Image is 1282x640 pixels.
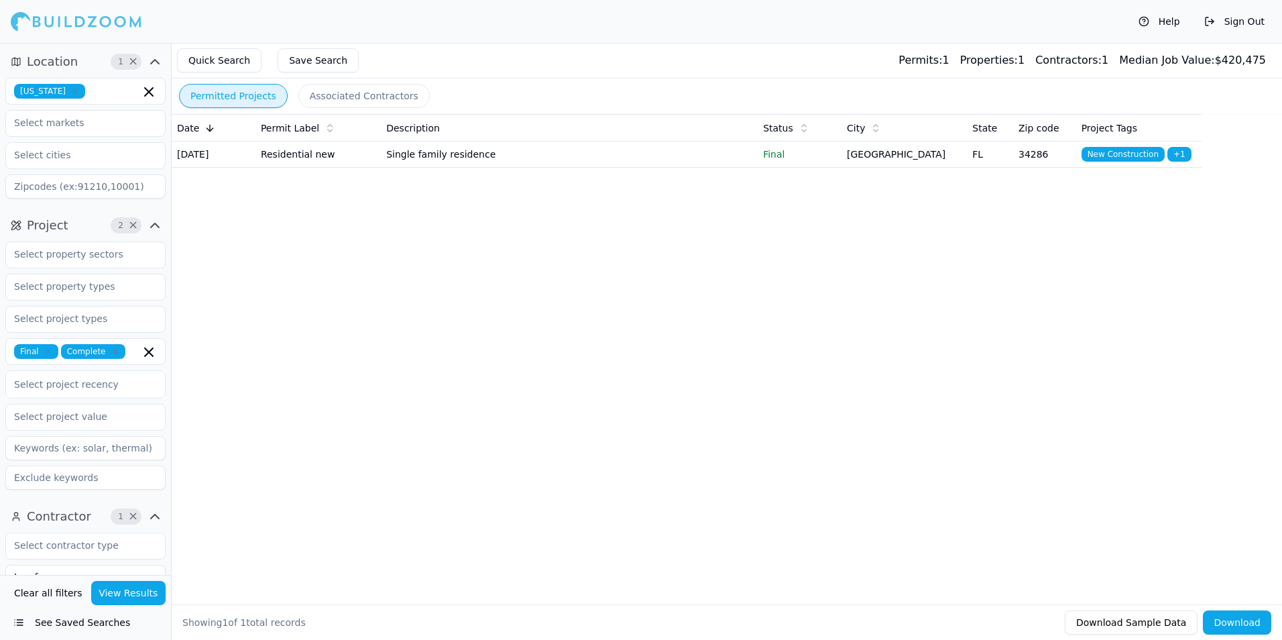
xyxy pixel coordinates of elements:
[298,84,430,108] button: Associated Contractors
[182,616,306,629] div: Showing of total records
[177,48,261,72] button: Quick Search
[255,142,381,168] td: Residential new
[5,215,166,236] button: Project2Clear Project filters
[5,565,166,589] input: Business name
[6,111,148,135] input: Select markets
[1132,11,1187,32] button: Help
[6,533,148,557] input: Select contractor type
[114,219,127,232] span: 2
[27,52,78,71] span: Location
[11,581,86,605] button: Clear all filters
[1198,11,1271,32] button: Sign Out
[6,307,148,331] input: Select project types
[6,405,148,429] input: Select project value
[381,142,758,168] td: Single family residence
[5,51,166,72] button: Location1Clear Location filters
[128,58,138,65] span: Clear Location filters
[763,121,793,135] span: Status
[960,54,1018,66] span: Properties:
[5,436,166,460] input: Keywords (ex: solar, thermal)
[91,581,166,605] button: View Results
[6,143,148,167] input: Select cities
[27,216,68,235] span: Project
[5,174,166,199] input: Zipcodes (ex:91210,10001)
[841,142,967,168] td: [GEOGRAPHIC_DATA]
[114,510,127,523] span: 1
[5,610,166,635] button: See Saved Searches
[847,121,865,135] span: City
[5,466,166,490] input: Exclude keywords
[960,52,1025,68] div: 1
[6,242,148,266] input: Select property sectors
[172,142,255,168] td: [DATE]
[386,121,440,135] span: Description
[972,121,997,135] span: State
[261,121,319,135] span: Permit Label
[128,222,138,229] span: Clear Project filters
[61,344,125,359] span: Complete
[1119,54,1214,66] span: Median Job Value:
[1082,121,1137,135] span: Project Tags
[1018,121,1059,135] span: Zip code
[1119,52,1266,68] div: $ 420,475
[14,344,58,359] span: Final
[222,617,228,628] span: 1
[278,48,359,72] button: Save Search
[1203,610,1271,635] button: Download
[177,121,199,135] span: Date
[967,142,1013,168] td: FL
[1082,147,1165,162] span: New Construction
[6,274,148,299] input: Select property types
[114,55,127,68] span: 1
[27,507,91,526] span: Contractor
[179,84,288,108] button: Permitted Projects
[898,54,942,66] span: Permits:
[1013,142,1076,168] td: 34286
[898,52,949,68] div: 1
[763,148,836,161] p: Final
[1065,610,1198,635] button: Download Sample Data
[240,617,246,628] span: 1
[14,84,85,99] span: [US_STATE]
[5,506,166,527] button: Contractor1Clear Contractor filters
[128,513,138,520] span: Clear Contractor filters
[1167,147,1191,162] span: + 1
[1035,52,1108,68] div: 1
[1035,54,1102,66] span: Contractors:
